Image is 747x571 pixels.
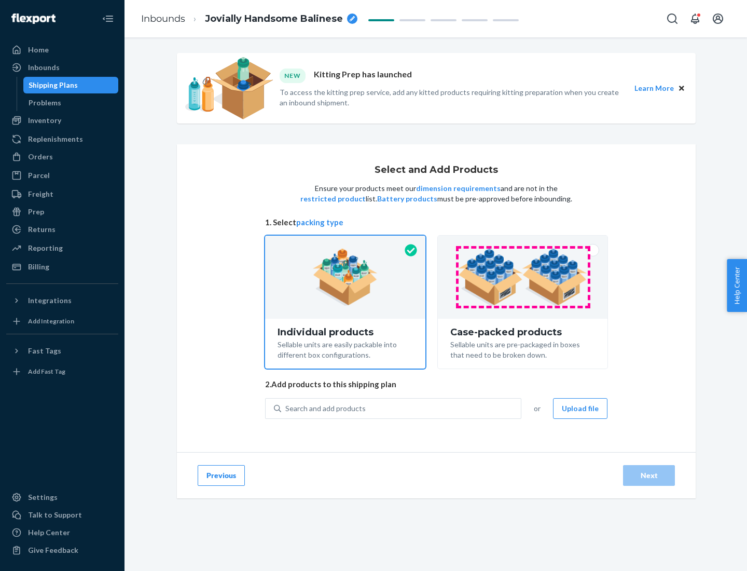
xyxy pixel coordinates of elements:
a: Reporting [6,240,118,256]
div: Individual products [278,327,413,337]
button: Close [676,83,687,94]
button: Integrations [6,292,118,309]
a: Inbounds [6,59,118,76]
span: 1. Select [265,217,607,228]
div: Problems [29,98,61,108]
div: Freight [28,189,53,199]
div: Settings [28,492,58,502]
button: Battery products [377,194,437,204]
img: individual-pack.facf35554cb0f1810c75b2bd6df2d64e.png [313,249,378,306]
a: Orders [6,148,118,165]
a: Billing [6,259,118,275]
div: Sellable units are easily packable into different box configurations. [278,337,413,360]
img: Flexport logo [11,13,56,24]
a: Returns [6,221,118,238]
button: Learn More [634,83,674,94]
div: Integrations [28,295,72,306]
div: Replenishments [28,134,83,144]
a: Add Integration [6,313,118,330]
div: Home [28,45,49,55]
a: Parcel [6,167,118,184]
ol: breadcrumbs [133,4,366,34]
div: NEW [280,69,306,83]
button: Give Feedback [6,542,118,559]
div: Give Feedback [28,545,78,555]
div: Search and add products [285,403,366,414]
button: Previous [198,465,245,486]
div: Orders [28,152,53,162]
a: Problems [23,94,119,111]
button: Next [623,465,675,486]
a: Shipping Plans [23,77,119,93]
a: Settings [6,489,118,506]
div: Shipping Plans [29,80,78,90]
a: Prep [6,203,118,220]
button: Upload file [553,398,607,419]
button: Open notifications [685,8,706,29]
div: Help Center [28,527,70,538]
button: Open Search Box [662,8,683,29]
button: Help Center [727,259,747,312]
div: Add Fast Tag [28,367,65,376]
p: Kitting Prep has launched [314,69,412,83]
a: Replenishments [6,131,118,147]
span: or [534,403,541,414]
a: Freight [6,186,118,202]
button: Open account menu [708,8,728,29]
a: Inventory [6,112,118,129]
p: To access the kitting prep service, add any kitted products requiring kitting preparation when yo... [280,87,625,108]
div: Prep [28,207,44,217]
button: Close Navigation [98,8,118,29]
div: Talk to Support [28,510,82,520]
a: Help Center [6,524,118,541]
div: Sellable units are pre-packaged in boxes that need to be broken down. [450,337,595,360]
button: dimension requirements [416,183,501,194]
a: Home [6,42,118,58]
div: Next [632,470,666,481]
button: packing type [296,217,343,228]
h1: Select and Add Products [375,165,498,175]
div: Returns [28,224,56,235]
div: Parcel [28,170,50,181]
a: Add Fast Tag [6,363,118,380]
span: 2. Add products to this shipping plan [265,379,607,390]
div: Add Integration [28,317,74,325]
button: restricted product [300,194,366,204]
div: Inventory [28,115,61,126]
div: Inbounds [28,62,60,73]
a: Inbounds [141,13,185,24]
img: case-pack.59cecea509d18c883b923b81aeac6d0b.png [458,249,587,306]
span: Jovially Handsome Balinese [205,12,343,26]
div: Fast Tags [28,346,61,356]
div: Reporting [28,243,63,253]
div: Case-packed products [450,327,595,337]
button: Fast Tags [6,343,118,359]
div: Billing [28,262,49,272]
a: Talk to Support [6,507,118,523]
p: Ensure your products meet our and are not in the list. must be pre-approved before inbounding. [299,183,573,204]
